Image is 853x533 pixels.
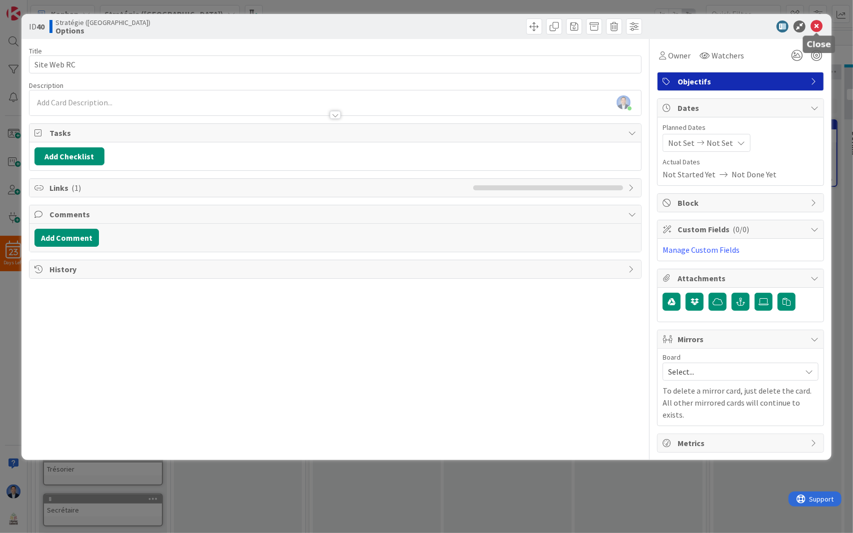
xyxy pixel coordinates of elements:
[663,354,681,361] span: Board
[663,245,740,255] a: Manage Custom Fields
[663,385,819,421] p: To delete a mirror card, just delete the card. All other mirrored cards will continue to exists.
[668,137,695,149] span: Not Set
[29,81,63,90] span: Description
[617,95,631,109] img: 0C7sLYpboC8qJ4Pigcws55mStztBx44M.png
[678,333,806,345] span: Mirrors
[678,197,806,209] span: Block
[29,55,642,73] input: type card name here...
[71,183,81,193] span: ( 1 )
[29,46,42,55] label: Title
[733,224,749,234] span: ( 0/0 )
[663,157,819,167] span: Actual Dates
[34,229,99,247] button: Add Comment
[678,223,806,235] span: Custom Fields
[678,102,806,114] span: Dates
[678,75,806,87] span: Objectifs
[732,168,777,180] span: Not Done Yet
[712,49,744,61] span: Watchers
[49,182,469,194] span: Links
[36,21,44,31] b: 40
[663,168,716,180] span: Not Started Yet
[678,272,806,284] span: Attachments
[668,49,691,61] span: Owner
[49,263,624,275] span: History
[29,20,44,32] span: ID
[21,1,45,13] span: Support
[49,208,624,220] span: Comments
[807,39,832,49] h5: Close
[34,147,104,165] button: Add Checklist
[55,26,150,34] b: Options
[707,137,733,149] span: Not Set
[49,127,624,139] span: Tasks
[678,437,806,449] span: Metrics
[663,122,819,133] span: Planned Dates
[55,18,150,26] span: Stratégie ([GEOGRAPHIC_DATA])
[668,365,796,379] span: Select...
